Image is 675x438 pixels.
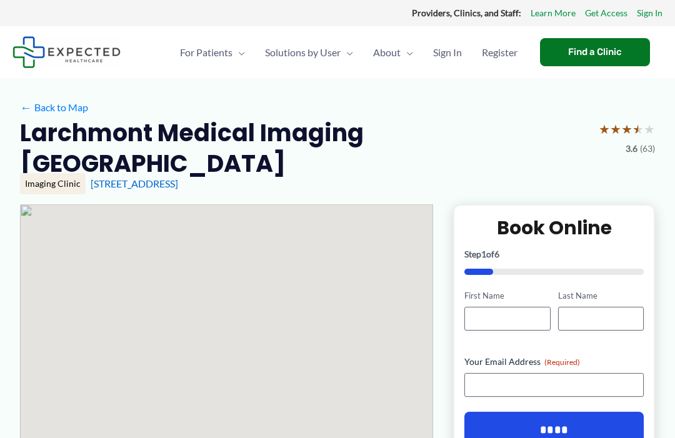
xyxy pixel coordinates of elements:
[472,31,527,74] a: Register
[20,98,88,117] a: ←Back to Map
[621,117,632,141] span: ★
[626,141,637,157] span: 3.6
[423,31,472,74] a: Sign In
[481,249,486,259] span: 1
[20,117,589,179] h2: Larchmont Medical Imaging [GEOGRAPHIC_DATA]
[482,31,517,74] span: Register
[640,141,655,157] span: (63)
[464,216,644,240] h2: Book Online
[464,250,644,259] p: Step of
[91,177,178,189] a: [STREET_ADDRESS]
[373,31,401,74] span: About
[255,31,363,74] a: Solutions by UserMenu Toggle
[531,5,576,21] a: Learn More
[637,5,662,21] a: Sign In
[412,7,521,18] strong: Providers, Clinics, and Staff:
[585,5,627,21] a: Get Access
[170,31,527,74] nav: Primary Site Navigation
[494,249,499,259] span: 6
[12,36,121,68] img: Expected Healthcare Logo - side, dark font, small
[341,31,353,74] span: Menu Toggle
[558,290,644,302] label: Last Name
[363,31,423,74] a: AboutMenu Toggle
[180,31,232,74] span: For Patients
[433,31,462,74] span: Sign In
[20,173,86,194] div: Imaging Clinic
[232,31,245,74] span: Menu Toggle
[610,117,621,141] span: ★
[544,357,580,367] span: (Required)
[20,101,32,113] span: ←
[265,31,341,74] span: Solutions by User
[464,290,550,302] label: First Name
[599,117,610,141] span: ★
[540,38,650,66] a: Find a Clinic
[464,356,644,368] label: Your Email Address
[170,31,255,74] a: For PatientsMenu Toggle
[401,31,413,74] span: Menu Toggle
[644,117,655,141] span: ★
[632,117,644,141] span: ★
